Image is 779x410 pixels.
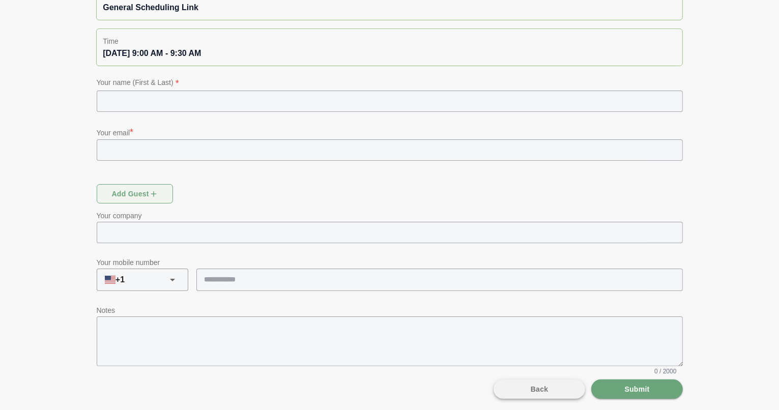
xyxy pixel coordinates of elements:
p: Notes [97,304,683,316]
p: Your name (First & Last) [97,76,683,91]
span: Back [530,379,549,399]
p: Your mobile number [97,256,683,269]
p: Your email [97,125,683,139]
div: [DATE] 9:00 AM - 9:30 AM [103,47,676,60]
button: Submit [591,379,683,399]
button: Add guest [97,184,173,203]
p: Time [103,35,676,47]
span: Submit [624,379,649,399]
button: Back [494,379,585,399]
div: General Scheduling Link [103,2,676,14]
span: 0 / 2000 [654,367,676,375]
p: Your company [97,210,683,222]
span: Add guest [111,184,158,203]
